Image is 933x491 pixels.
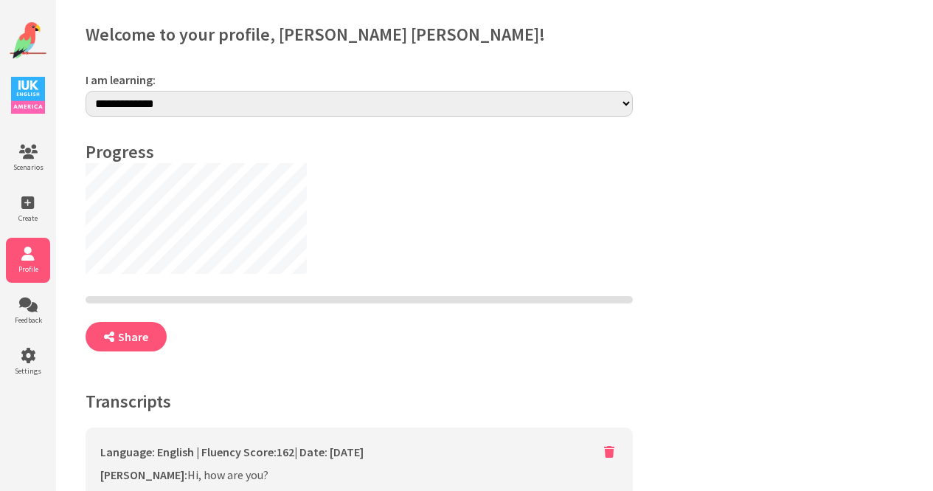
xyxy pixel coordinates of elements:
[6,162,50,172] span: Scenarios
[86,322,167,351] button: Share
[6,315,50,325] span: Feedback
[277,444,294,459] span: 162
[11,77,45,114] img: IUK Logo
[100,444,364,459] div: Language: English | Fluency Score: | Date: [DATE]
[86,23,903,46] h2: Welcome to your profile, [PERSON_NAME] [PERSON_NAME]!
[86,390,633,413] h4: Transcripts
[10,22,46,59] img: Website Logo
[86,72,633,87] label: I am learning:
[100,467,618,482] p: Hi, how are you?
[100,467,187,482] b: [PERSON_NAME]:
[86,140,633,163] h4: Progress
[6,213,50,223] span: Create
[6,366,50,376] span: Settings
[6,264,50,274] span: Profile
